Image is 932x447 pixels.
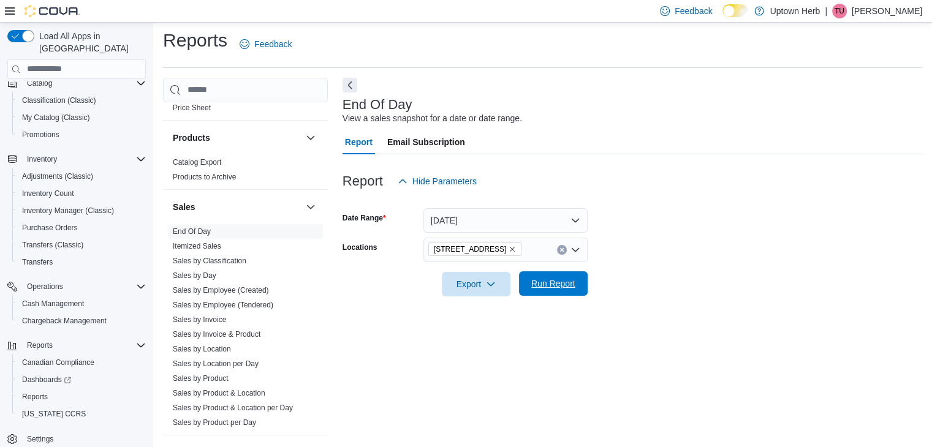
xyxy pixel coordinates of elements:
span: Sales by Product [173,374,229,383]
button: Promotions [12,126,151,143]
button: Canadian Compliance [12,354,151,371]
a: Sales by Employee (Created) [173,286,269,295]
span: Email Subscription [387,130,465,154]
div: Sales [163,224,328,435]
label: Date Range [343,213,386,223]
a: Classification (Classic) [17,93,101,108]
a: Reports [17,389,53,404]
button: Sales [173,201,301,213]
button: Cash Management [12,295,151,312]
span: Inventory Manager (Classic) [22,206,114,216]
span: Canadian Compliance [17,355,146,370]
a: [US_STATE] CCRS [17,407,91,421]
button: Catalog [22,76,57,91]
button: My Catalog (Classic) [12,109,151,126]
span: Products to Archive [173,172,236,182]
span: Transfers (Classic) [17,238,146,252]
a: Sales by Product [173,374,229,383]
span: Promotions [17,127,146,142]
a: Sales by Day [173,271,216,280]
h3: Report [343,174,383,189]
span: My Catalog (Classic) [17,110,146,125]
span: Price Sheet [173,103,211,113]
button: Clear input [557,245,567,255]
a: Purchase Orders [17,220,83,235]
span: Purchase Orders [22,223,78,233]
a: Sales by Location per Day [173,359,259,368]
span: Itemized Sales [173,241,221,251]
button: Classification (Classic) [12,92,151,109]
span: Sales by Location [173,344,231,354]
button: Export [442,272,510,296]
p: | [825,4,827,18]
button: Purchase Orders [12,219,151,236]
a: Sales by Classification [173,257,246,265]
span: Operations [27,282,63,291]
span: [STREET_ADDRESS] [434,243,507,255]
a: Sales by Employee (Tendered) [173,301,273,309]
span: Catalog Export [173,157,221,167]
span: Sales by Invoice [173,315,226,325]
h1: Reports [163,28,227,53]
a: Price Sheet [173,103,211,112]
button: Adjustments (Classic) [12,168,151,185]
a: Transfers [17,255,58,269]
button: Inventory Manager (Classic) [12,202,151,219]
span: Dashboards [17,372,146,387]
span: Transfers [22,257,53,267]
button: Inventory [22,152,62,167]
span: Classification (Classic) [17,93,146,108]
a: Transfers (Classic) [17,238,88,252]
span: Reports [17,389,146,404]
a: Inventory Manager (Classic) [17,203,119,218]
span: Feedback [254,38,292,50]
a: Inventory Count [17,186,79,201]
div: View a sales snapshot for a date or date range. [343,112,522,125]
span: Load All Apps in [GEOGRAPHIC_DATA] [34,30,146,54]
a: Dashboards [17,372,76,387]
span: Chargeback Management [17,314,146,328]
img: Cova [25,5,80,17]
span: My Catalog (Classic) [22,113,90,122]
a: Sales by Product per Day [173,418,256,427]
span: Reports [27,340,53,350]
div: Tom Uszynski [832,4,847,18]
a: End Of Day [173,227,211,236]
button: Products [173,132,301,144]
button: Operations [22,279,68,294]
span: Feedback [675,5,712,17]
button: Sales [303,200,318,214]
div: Pricing [163,100,328,120]
button: Next [343,78,357,92]
button: Hide Parameters [393,169,482,193]
button: Reports [22,338,58,353]
span: Operations [22,279,146,294]
label: Locations [343,242,377,252]
h3: Sales [173,201,195,213]
span: [US_STATE] CCRS [22,409,86,419]
span: Adjustments (Classic) [17,169,146,184]
button: Remove 19 Main St W from selection in this group [509,246,516,253]
span: Sales by Product & Location [173,388,265,398]
span: Sales by Classification [173,256,246,266]
span: 19 Main St W [428,242,522,256]
button: [DATE] [423,208,588,233]
button: Reports [12,388,151,405]
span: Settings [27,434,53,444]
span: Inventory [22,152,146,167]
span: Inventory Manager (Classic) [17,203,146,218]
button: Open list of options [570,245,580,255]
button: Catalog [2,75,151,92]
span: Transfers (Classic) [22,240,83,250]
span: Catalog [27,78,52,88]
div: Products [163,155,328,189]
span: Adjustments (Classic) [22,171,93,181]
a: Sales by Product & Location per Day [173,404,293,412]
span: Hide Parameters [412,175,477,187]
button: Products [303,130,318,145]
span: Inventory Count [22,189,74,198]
p: Uptown Herb [770,4,820,18]
span: Reports [22,392,48,402]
